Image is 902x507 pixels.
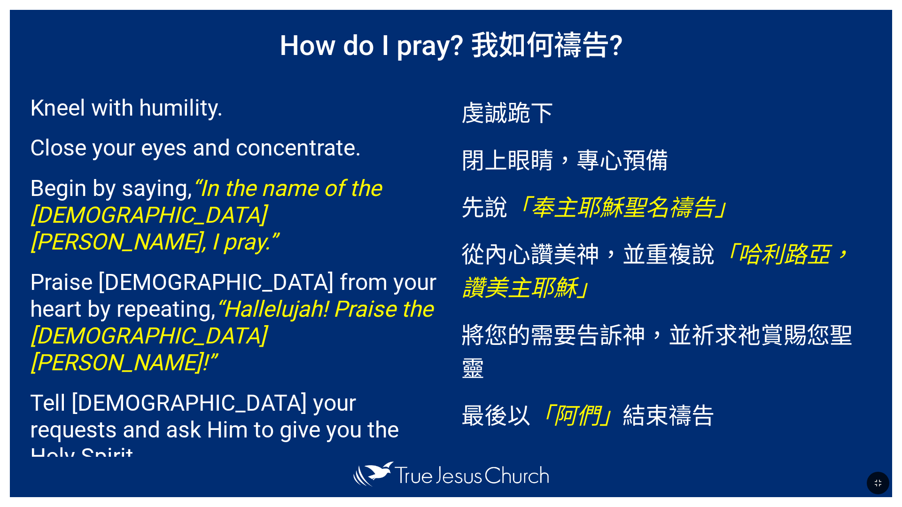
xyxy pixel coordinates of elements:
em: 「阿們」 [530,403,622,429]
p: 最後以 結束禱告 [461,397,872,430]
p: 將您的需要告訴神，並祈求祂賞賜您聖靈 [461,317,872,383]
p: Praise [DEMOGRAPHIC_DATA] from your heart by repeating, [30,269,441,376]
h1: How do I pray? 我如何禱告? [10,10,892,76]
p: 閉上眼睛，專心預備 [461,142,872,175]
em: 「奉主耶穌聖名禱告」 [507,195,738,221]
p: 從內心讚美神，並重複說 [461,236,872,303]
em: “In the name of the [DEMOGRAPHIC_DATA][PERSON_NAME], I pray.” [30,175,381,255]
em: “Hallelujah! Praise the [DEMOGRAPHIC_DATA][PERSON_NAME]!” [30,296,433,376]
p: Kneel with humility. [30,94,441,121]
p: Begin by saying, [30,175,441,255]
p: 虔誠跪下 [461,94,872,128]
p: Close your eyes and concentrate. [30,134,441,161]
p: Tell [DEMOGRAPHIC_DATA] your requests and ask Him to give you the Holy Spirit. [30,390,441,470]
p: 先說 [461,189,872,222]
